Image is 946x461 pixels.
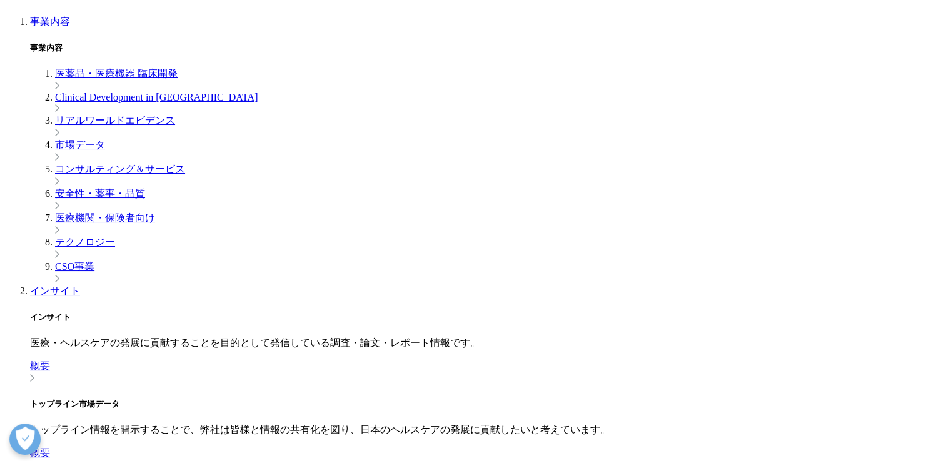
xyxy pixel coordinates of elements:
a: 安全性・薬事・品質 [55,188,145,199]
h5: インサイト [30,312,941,323]
h5: トップライン市場データ [30,399,941,410]
a: CSO事業 [55,261,94,272]
a: 事業内容 [30,16,70,27]
h5: 事業内容 [30,42,941,54]
p: トップライン情報を開示することで、弊社は皆様と情報の共有化を図り、日本のヘルスケアの発展に貢献したいと考えています。 [30,424,941,437]
a: 医療機関・保険者向け [55,212,155,223]
a: コンサルティング＆サービス [55,164,185,174]
button: 優先設定センターを開く [9,424,41,455]
a: インサイト [30,285,80,296]
a: 市場データ [55,139,105,150]
a: 医薬品・医療機器 臨床開発 [55,68,178,79]
p: 医療・ヘルスケアの発展に貢献することを目的として発信している調査・論文・レポート情報です。 [30,337,941,350]
a: 概要 [30,360,941,384]
a: リアルワールドエビデンス [55,115,175,126]
a: テクノロジー [55,237,115,247]
a: Clinical Development in [GEOGRAPHIC_DATA] [55,92,258,102]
